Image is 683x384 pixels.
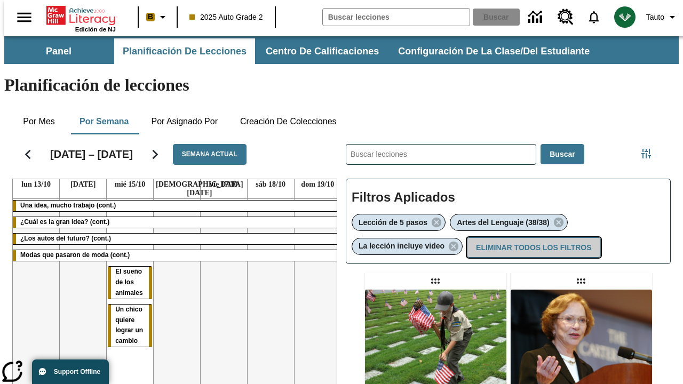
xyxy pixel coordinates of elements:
[232,109,345,134] button: Creación de colecciones
[46,45,72,58] span: Panel
[189,12,263,23] span: 2025 Auto Grade 2
[4,36,679,64] div: Subbarra de navegación
[4,38,599,64] div: Subbarra de navegación
[141,141,169,168] button: Seguir
[148,10,153,23] span: B
[608,3,642,31] button: Escoja un nuevo avatar
[346,145,536,164] input: Buscar lecciones
[46,5,116,26] a: Portada
[257,38,387,64] button: Centro de calificaciones
[457,218,550,227] span: Artes del Lenguaje (38/38)
[642,7,683,27] button: Perfil/Configuración
[113,179,147,190] a: 15 de octubre de 2025
[352,185,665,211] h2: Filtros Aplicados
[5,38,112,64] button: Panel
[142,109,226,134] button: Por asignado por
[14,141,42,168] button: Regresar
[13,250,341,261] div: Modas que pasaron de moda (cont.)
[580,3,608,31] a: Notificaciones
[398,45,590,58] span: Configuración de la clase/del estudiante
[352,238,463,255] div: Eliminar La lección incluye video el ítem seleccionado del filtro
[115,306,143,345] span: Un chico quiere lograr un cambio
[13,234,341,244] div: ¿Los autos del futuro? (cont.)
[352,214,446,231] div: Eliminar Lección de 5 pasos el ítem seleccionado del filtro
[646,12,664,23] span: Tauto
[551,3,580,31] a: Centro de recursos, Se abrirá en una pestaña nueva.
[299,179,336,190] a: 19 de octubre de 2025
[20,218,109,226] span: ¿Cuál es la gran idea? (cont.)
[68,179,98,190] a: 14 de octubre de 2025
[427,273,444,290] div: Lección arrastrable: Recordando a los héroes caídos
[173,144,247,165] button: Semana actual
[114,38,255,64] button: Planificación de lecciones
[522,3,551,32] a: Centro de información
[19,179,53,190] a: 13 de octubre de 2025
[450,214,568,231] div: Eliminar Artes del Lenguaje (38/38) el ítem seleccionado del filtro
[636,143,657,164] button: Menú lateral de filtros
[20,251,130,259] span: Modas que pasaron de moda (cont.)
[13,217,341,228] div: ¿Cuál es la gran idea? (cont.)
[467,237,600,258] button: Eliminar todos los filtros
[266,45,379,58] span: Centro de calificaciones
[13,201,341,211] div: Una idea, mucho trabajo (cont.)
[253,179,288,190] a: 18 de octubre de 2025
[71,109,137,134] button: Por semana
[4,75,679,95] h1: Planificación de lecciones
[20,202,116,209] span: Una idea, mucho trabajo (cont.)
[54,368,100,375] span: Support Offline
[115,268,142,297] span: El sueño de los animales
[46,4,116,33] div: Portada
[50,148,133,161] h2: [DATE] – [DATE]
[123,45,247,58] span: Planificación de lecciones
[108,267,152,299] div: El sueño de los animales
[359,242,444,250] span: La lección incluye video
[142,7,173,27] button: Boost El color de la clase es anaranjado claro. Cambiar el color de la clase.
[9,2,40,33] button: Abrir el menú lateral
[20,235,111,242] span: ¿Los autos del futuro? (cont.)
[75,26,116,33] span: Edición de NJ
[614,6,636,28] img: avatar image
[573,273,590,290] div: Lección arrastrable: Un legado de esperanza
[346,179,671,264] div: Filtros Aplicados
[323,9,470,26] input: Buscar campo
[154,179,245,198] a: 16 de octubre de 2025
[359,218,427,227] span: Lección de 5 pasos
[108,305,152,347] div: Un chico quiere lograr un cambio
[541,144,584,165] button: Buscar
[390,38,598,64] button: Configuración de la clase/del estudiante
[208,179,240,190] a: 17 de octubre de 2025
[12,109,66,134] button: Por mes
[32,359,109,384] button: Support Offline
